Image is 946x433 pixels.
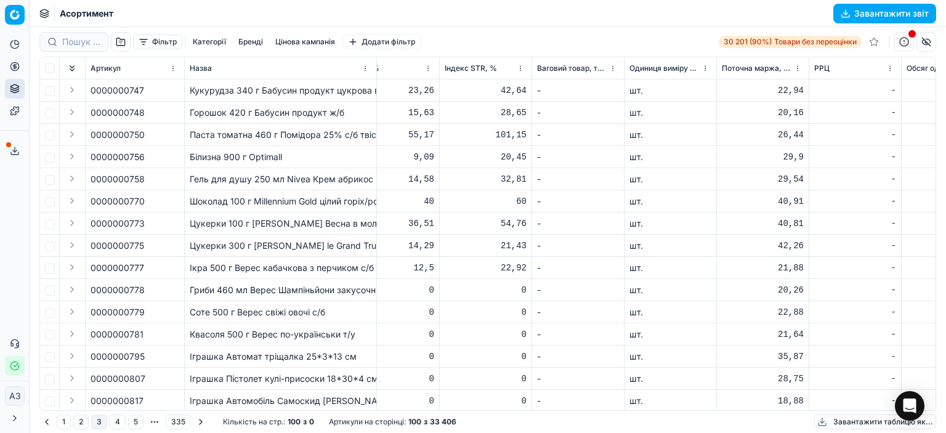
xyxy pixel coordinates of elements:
[91,240,144,251] font: 0000000775
[501,263,527,273] font: 22,92
[91,218,145,229] font: 0000000773
[783,152,804,162] font: 29,9
[110,415,126,429] button: 4
[778,285,804,295] font: 20,26
[91,107,145,118] font: 0000000748
[778,263,804,273] font: 21,88
[166,415,191,429] button: 335
[362,37,415,46] font: Додати фільтр
[537,373,541,384] font: -
[408,417,421,426] font: 100
[891,285,896,295] font: -
[190,196,451,206] font: Шоколад 100 г Millennium Gold цілий горіх/родзинки молочний
[60,7,113,20] span: Асортимент
[719,36,862,48] a: 30 201 (90%)Товари без переоцінки
[891,152,896,162] font: -
[891,330,896,339] font: -
[190,329,355,339] font: Квасоля 500 г Верес по-українськи т/у
[778,174,804,184] font: 29,54
[629,196,643,206] font: шт.
[629,85,643,95] font: шт.
[190,107,344,118] font: Горошок 420 г Бабусин продукт ж/б
[891,130,896,140] font: -
[778,86,804,95] font: 22,94
[408,108,434,118] font: 15,63
[270,34,340,49] button: Цінова кампанія
[65,216,79,230] button: Розгорнути
[724,37,772,46] font: 30 201 (90%)
[629,107,643,118] font: шт.
[891,352,896,362] font: -
[424,196,434,206] font: 40
[65,393,79,408] button: Розгорнути
[91,395,144,406] font: 0000000817
[501,219,527,229] font: 54,76
[629,307,643,317] font: шт.
[891,174,896,184] font: -
[62,36,100,48] input: Пошук за артикулом або назвою
[65,105,79,119] button: Розгорнути
[424,417,427,426] font: з
[629,240,643,251] font: шт.
[501,241,527,251] font: 21,43
[193,415,208,429] button: Перейти на наступну сторінку
[193,37,226,46] font: Категорії
[537,218,541,229] font: -
[522,330,527,339] font: 0
[91,85,144,95] font: 0000000747
[65,171,79,186] button: Розгорнути
[430,417,456,426] font: 33 406
[408,241,434,251] font: 14,29
[537,107,541,118] font: -
[190,240,408,251] font: Цукерки 300 г [PERSON_NAME] le Grand Truff 4 You
[91,329,144,339] font: 0000000781
[537,351,541,362] font: -
[629,373,643,384] font: шт.
[133,34,182,49] button: Фільтр
[522,352,527,362] font: 0
[73,415,89,429] button: 2
[408,86,434,95] font: 23,26
[891,241,896,251] font: -
[190,285,393,295] font: Гриби 460 мл Верес Шампіньйони закусочні с/б
[537,307,541,317] font: -
[833,4,936,23] button: Завантажити звіт
[91,415,107,429] button: 3
[57,415,71,429] button: 1
[629,285,643,295] font: шт.
[537,129,541,140] font: -
[188,34,231,49] button: Категорії
[223,417,283,426] font: Кількість на стр.
[190,395,394,406] font: Іграшка Автомобіль Самоскид [PERSON_NAME]
[778,352,804,362] font: 35,87
[429,307,434,317] font: 0
[629,262,643,273] font: шт.
[65,282,79,297] button: Розгорнути
[629,129,643,140] font: шт.
[275,37,335,46] font: Цінова кампанія
[516,196,527,206] font: 60
[91,285,145,295] font: 0000000778
[65,61,79,76] button: Розгорнути все
[303,417,307,426] font: з
[814,63,830,73] font: РРЦ
[413,263,434,273] font: 12,5
[91,152,145,162] font: 0000000756
[9,391,21,401] font: АЗ
[190,85,403,95] font: Кукурудза 340 г Бабусин продукт цукрова в/г ж/б
[65,127,79,142] button: Розгорнути
[891,374,896,384] font: -
[629,152,643,162] font: шт.
[91,129,145,140] font: 0000000750
[190,373,378,384] font: Іграшка Пістолет кулі-присоски 18*30*4 см
[429,396,434,406] font: 0
[39,413,208,431] nav: пагінація
[413,152,434,162] font: 9,09
[404,417,406,426] font: :
[65,149,79,164] button: Розгорнути
[429,352,434,362] font: 0
[501,152,527,162] font: 20,45
[537,152,541,162] font: -
[891,307,896,317] font: -
[778,374,804,384] font: 28,75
